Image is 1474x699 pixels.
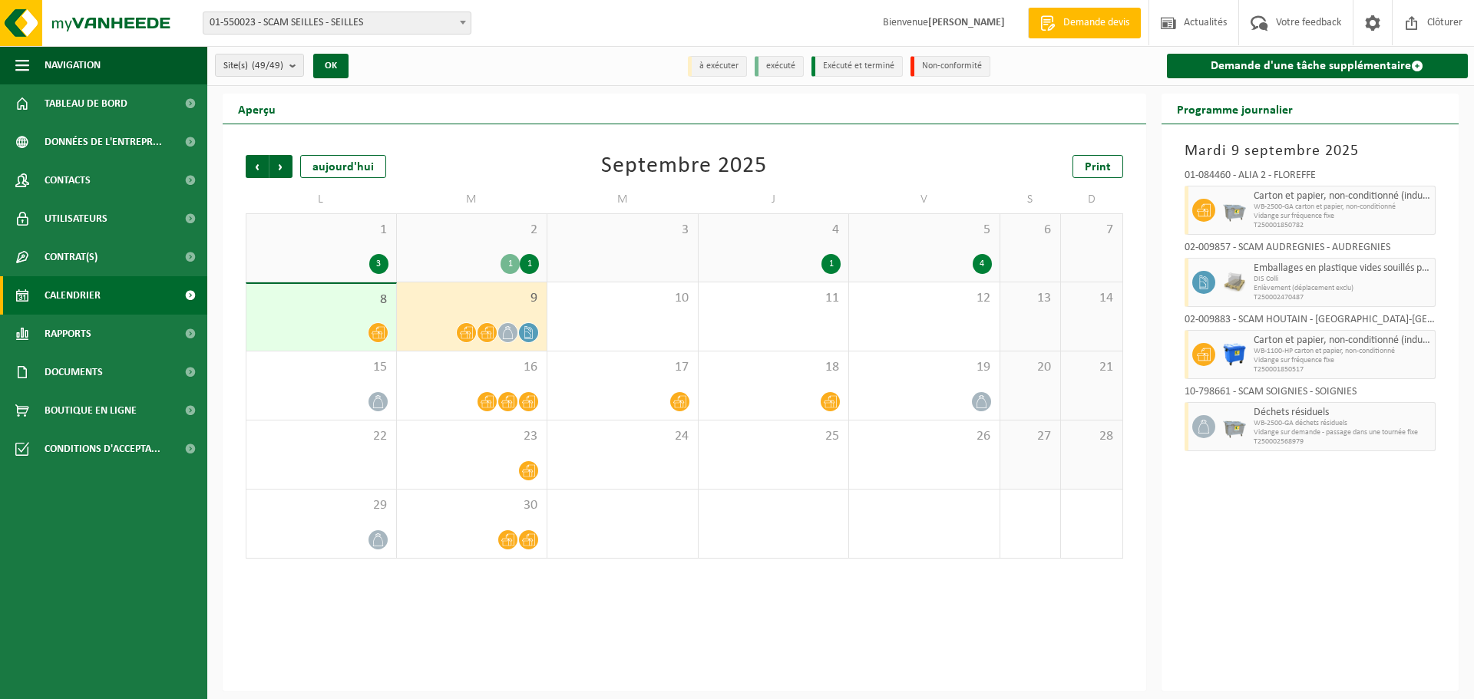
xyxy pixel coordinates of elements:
[1008,428,1053,445] span: 27
[45,430,160,468] span: Conditions d'accepta...
[1000,186,1062,213] td: S
[45,315,91,353] span: Rapports
[1254,221,1432,230] span: T250001850782
[857,222,992,239] span: 5
[1008,290,1053,307] span: 13
[1254,356,1432,365] span: Vidange sur fréquence fixe
[1254,335,1432,347] span: Carton et papier, non-conditionné (industriel)
[1072,155,1123,178] a: Print
[45,238,97,276] span: Contrat(s)
[254,292,388,308] span: 8
[45,84,127,123] span: Tableau de bord
[254,222,388,239] span: 1
[911,56,990,77] li: Non-conformité
[857,359,992,376] span: 19
[45,199,107,238] span: Utilisateurs
[1254,407,1432,419] span: Déchets résiduels
[1254,347,1432,356] span: WB-1100-HP carton et papier, non-conditionné
[1223,271,1246,294] img: LP-PA-00000-WDN-11
[1069,290,1114,307] span: 14
[1069,428,1114,445] span: 28
[706,222,841,239] span: 4
[706,428,841,445] span: 25
[1008,222,1053,239] span: 6
[555,290,690,307] span: 10
[1008,359,1053,376] span: 20
[501,254,520,274] div: 1
[223,94,291,124] h2: Aperçu
[555,359,690,376] span: 17
[1254,365,1432,374] span: T250001850517
[1059,15,1133,31] span: Demande devis
[254,428,388,445] span: 22
[1254,284,1432,293] span: Enlèvement (déplacement exclu)
[405,290,540,307] span: 9
[45,123,162,161] span: Données de l'entrepr...
[215,54,304,77] button: Site(s)(49/49)
[1162,94,1308,124] h2: Programme journalier
[1185,140,1436,163] h3: Mardi 9 septembre 2025
[1254,203,1432,212] span: WB-2500-GA carton et papier, non-conditionné
[8,665,256,699] iframe: chat widget
[246,155,269,178] span: Précédent
[1223,415,1246,438] img: WB-2500-GAL-GY-01
[1028,8,1141,38] a: Demande devis
[706,359,841,376] span: 18
[246,186,397,213] td: L
[1069,359,1114,376] span: 21
[45,161,91,199] span: Contacts
[1185,315,1436,330] div: 02-009883 - SCAM HOUTAIN - [GEOGRAPHIC_DATA]-[GEOGRAPHIC_DATA]
[688,56,747,77] li: à exécuter
[1254,419,1432,428] span: WB-2500-GA déchets résiduels
[928,17,1005,28] strong: [PERSON_NAME]
[405,359,540,376] span: 16
[1069,222,1114,239] span: 7
[203,12,471,34] span: 01-550023 - SCAM SEILLES - SEILLES
[1254,428,1432,437] span: Vidange sur demande - passage dans une tournée fixe
[405,222,540,239] span: 2
[849,186,1000,213] td: V
[1167,54,1469,78] a: Demande d'une tâche supplémentaire
[699,186,850,213] td: J
[1085,161,1111,173] span: Print
[254,497,388,514] span: 29
[45,353,103,391] span: Documents
[1254,262,1432,275] span: Emballages en plastique vides souillés par des substances dangereuses
[45,391,137,430] span: Boutique en ligne
[1254,212,1432,221] span: Vidange sur fréquence fixe
[254,359,388,376] span: 15
[203,12,471,35] span: 01-550023 - SCAM SEILLES - SEILLES
[1061,186,1122,213] td: D
[555,428,690,445] span: 24
[520,254,539,274] div: 1
[811,56,903,77] li: Exécuté et terminé
[1185,170,1436,186] div: 01-084460 - ALIA 2 - FLOREFFE
[1185,242,1436,258] div: 02-009857 - SCAM AUDREGNIES - AUDREGNIES
[369,254,388,274] div: 3
[555,222,690,239] span: 3
[269,155,292,178] span: Suivant
[1254,275,1432,284] span: DIS Colli
[857,290,992,307] span: 12
[547,186,699,213] td: M
[973,254,992,274] div: 4
[706,290,841,307] span: 11
[821,254,841,274] div: 1
[1254,437,1432,447] span: T250002568979
[45,276,101,315] span: Calendrier
[1254,293,1432,302] span: T250002470487
[45,46,101,84] span: Navigation
[1223,343,1246,366] img: WB-1100-HPE-BE-01
[405,497,540,514] span: 30
[755,56,804,77] li: exécuté
[252,61,283,71] count: (49/49)
[405,428,540,445] span: 23
[1223,199,1246,222] img: WB-2500-GAL-GY-01
[857,428,992,445] span: 26
[300,155,386,178] div: aujourd'hui
[1185,387,1436,402] div: 10-798661 - SCAM SOIGNIES - SOIGNIES
[397,186,548,213] td: M
[601,155,767,178] div: Septembre 2025
[313,54,349,78] button: OK
[223,54,283,77] span: Site(s)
